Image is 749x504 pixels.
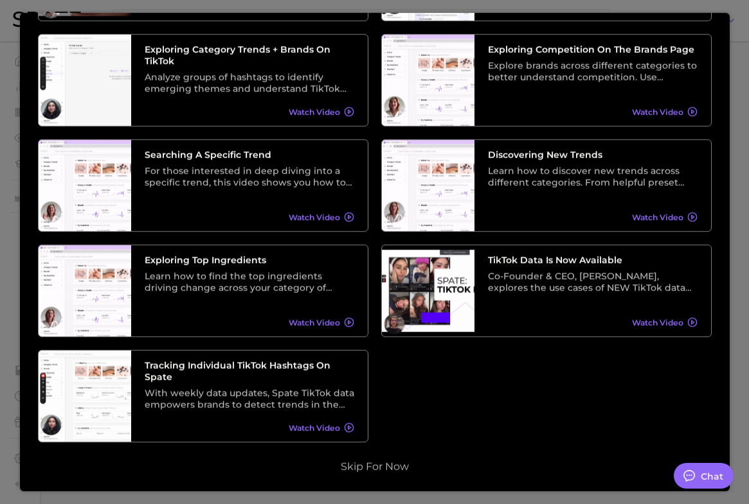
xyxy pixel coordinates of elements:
[632,213,683,222] span: Watch Video
[145,71,354,94] div: Analyze groups of hashtags to identify emerging themes and understand TikTok trends at a higher l...
[488,149,698,161] h3: Discovering New Trends
[289,423,340,433] span: Watch Video
[38,34,368,126] a: Exploring Category Trends + Brands on TikTokAnalyze groups of hashtags to identify emerging theme...
[488,254,698,266] h3: TikTok data is now available
[632,318,683,327] span: Watch Video
[145,254,354,266] h3: Exploring Top Ingredients
[632,107,683,117] span: Watch Video
[145,387,354,410] div: With weekly data updates, Spate TikTok data empowers brands to detect trends in the earliest stag...
[145,360,354,383] h3: Tracking Individual TikTok Hashtags on Spate
[38,139,368,232] a: Searching A Specific TrendFor those interested in deep diving into a specific trend, this video s...
[381,245,712,337] a: TikTok data is now availableCo-Founder & CEO, [PERSON_NAME], explores the use cases of NEW TikTok...
[381,139,712,232] a: Discovering New TrendsLearn how to discover new trends across different categories. From helpful ...
[488,270,698,293] div: Co-Founder & CEO, [PERSON_NAME], explores the use cases of NEW TikTok data and its relationship w...
[145,270,354,293] div: Learn how to find the top ingredients driving change across your category of choice. From broad c...
[145,149,354,161] h3: Searching A Specific Trend
[381,34,712,126] a: Exploring Competition on the Brands PageExplore brands across different categories to better unde...
[38,245,368,337] a: Exploring Top IngredientsLearn how to find the top ingredients driving change across your categor...
[145,44,354,67] h3: Exploring Category Trends + Brands on TikTok
[289,213,340,222] span: Watch Video
[337,460,413,473] button: Skip for now
[488,165,698,188] div: Learn how to discover new trends across different categories. From helpful preset filters to diff...
[488,44,698,55] h3: Exploring Competition on the Brands Page
[289,107,340,117] span: Watch Video
[38,350,368,442] a: Tracking Individual TikTok Hashtags on SpateWith weekly data updates, Spate TikTok data empowers ...
[289,318,340,327] span: Watch Video
[145,165,354,188] div: For those interested in deep diving into a specific trend, this video shows you how to search tre...
[488,60,698,83] div: Explore brands across different categories to better understand competition. Use different preset...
